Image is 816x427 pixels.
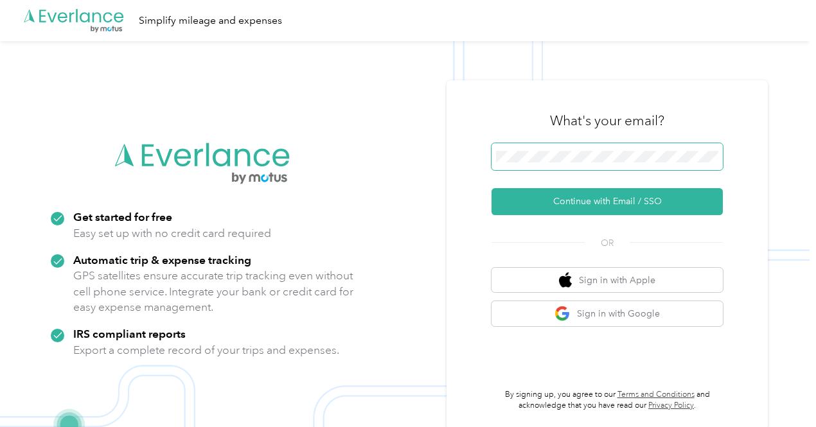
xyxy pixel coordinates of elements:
[492,188,723,215] button: Continue with Email / SSO
[550,112,664,130] h3: What's your email?
[492,301,723,326] button: google logoSign in with Google
[492,389,723,412] p: By signing up, you agree to our and acknowledge that you have read our .
[559,272,572,288] img: apple logo
[139,13,282,29] div: Simplify mileage and expenses
[73,268,354,315] p: GPS satellites ensure accurate trip tracking even without cell phone service. Integrate your bank...
[648,401,694,410] a: Privacy Policy
[73,225,271,241] p: Easy set up with no credit card required
[585,236,630,250] span: OR
[554,306,571,322] img: google logo
[73,342,339,358] p: Export a complete record of your trips and expenses.
[744,355,816,427] iframe: Everlance-gr Chat Button Frame
[73,253,251,266] strong: Automatic trip & expense tracking
[73,327,186,340] strong: IRS compliant reports
[492,268,723,293] button: apple logoSign in with Apple
[617,390,695,399] a: Terms and Conditions
[73,210,172,223] strong: Get started for free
